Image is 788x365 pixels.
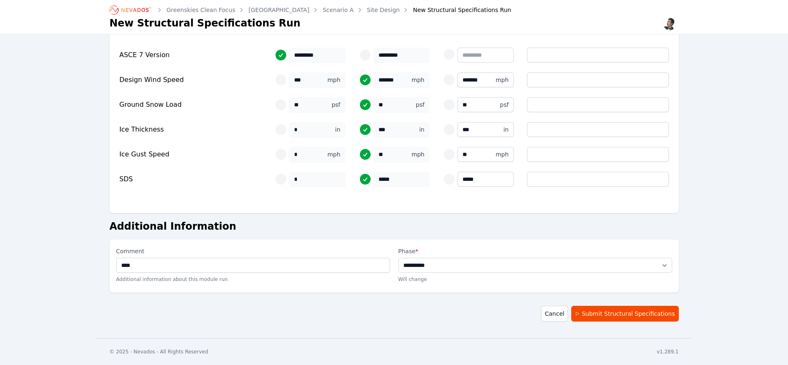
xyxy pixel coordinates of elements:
div: Nevados [443,26,513,44]
div: Design Wind Speed [120,75,261,85]
nav: Breadcrumb [110,3,511,17]
p: Additional information about this module run [116,273,390,286]
div: © 2025 - Nevados - All Rights Reserved [110,348,208,355]
div: Customer [274,26,345,44]
div: Comment [527,26,669,44]
a: Site Design [367,6,400,14]
a: [GEOGRAPHIC_DATA] [249,6,309,14]
h2: Additional Information [110,220,679,233]
button: Submit Structural Specifications [571,306,678,322]
h1: New Structural Specifications Run [110,17,301,30]
label: Comment [116,246,390,258]
label: Phase [398,246,672,256]
img: Alex Kushner [663,17,676,31]
div: Ice Thickness [120,125,261,134]
div: v1.289.1 [657,348,679,355]
a: Cancel [541,306,568,322]
div: ASCE 7 Version [120,50,261,60]
div: API [359,26,429,44]
a: Scenario A [323,6,354,14]
div: New Structural Specifications Run [401,6,511,14]
p: Will change [398,276,672,283]
div: Ice Gust Speed [120,149,261,159]
a: Greenskies Clean Focus [167,6,235,14]
div: SDS [120,174,261,184]
div: Ground Snow Load [120,100,261,110]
